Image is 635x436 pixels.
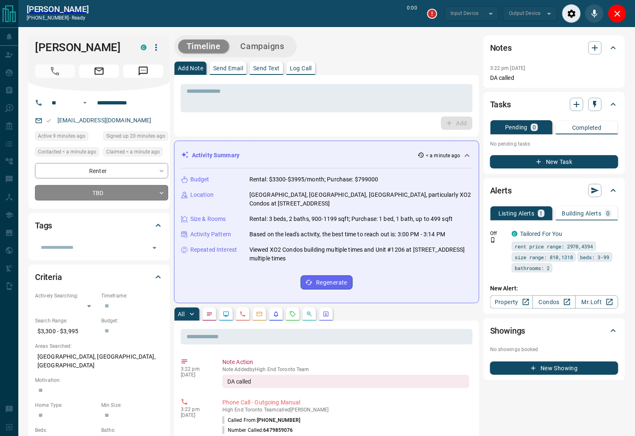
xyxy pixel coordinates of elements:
div: Audio Settings [562,4,581,23]
div: Tasks [490,94,618,114]
p: Send Text [253,65,280,71]
span: Message [123,64,163,78]
h2: Tags [35,219,52,232]
p: Note Added by High End Toronto Team [222,367,469,372]
h2: Tasks [490,98,511,111]
p: Timeframe: [101,292,163,300]
p: Size & Rooms [190,215,226,223]
span: rent price range: 2970,4394 [515,242,593,250]
p: Areas Searched: [35,342,163,350]
span: size range: 810,1318 [515,253,573,261]
button: New Task [490,155,618,168]
p: Called From: [222,416,300,424]
p: 0:00 [407,4,417,23]
button: Open [149,242,160,254]
div: Renter [35,163,168,178]
p: Viewed XO2 Condos building multiple times and Unit #1206 at [STREET_ADDRESS] multiple times [249,245,472,263]
p: [PHONE_NUMBER] - [27,14,89,22]
p: Rental: 3 beds, 2 baths, 900-1199 sqft; Purchase: 1 bed, 1 bath, up to 499 sqft [249,215,453,223]
p: Activity Summary [192,151,239,160]
svg: Notes [206,311,213,317]
p: Number Called: [222,426,293,434]
h2: Criteria [35,270,62,284]
div: Mon Sep 15 2025 [35,131,99,143]
p: New Alert: [490,284,618,293]
div: Showings [490,321,618,341]
div: Criteria [35,267,163,287]
p: Beds: [35,426,97,434]
p: All [178,311,184,317]
a: [EMAIL_ADDRESS][DOMAIN_NAME] [57,117,152,124]
p: $3,300 - $3,995 [35,325,97,338]
div: Notes [490,38,618,58]
p: Building Alerts [562,211,602,216]
span: Claimed < a minute ago [106,148,160,156]
div: condos.ca [141,45,147,50]
a: Tailored For You [520,230,563,237]
svg: Listing Alerts [273,311,279,317]
p: Home Type: [35,401,97,409]
a: Mr.Loft [575,295,618,309]
button: Regenerate [301,275,353,290]
svg: Requests [289,311,296,317]
p: Note Action [222,358,469,367]
div: Close [608,4,627,23]
div: Mon Sep 15 2025 [103,131,168,143]
span: Active 9 minutes ago [38,132,85,140]
p: Rental: $3300-$3995/month; Purchase: $799000 [249,175,379,184]
div: Alerts [490,181,618,201]
div: Mute [585,4,604,23]
p: Listing Alerts [498,211,535,216]
span: 6479859076 [264,427,293,433]
span: beds: 3-99 [580,253,610,261]
p: Add Note [178,65,203,71]
span: [PHONE_NUMBER] [257,417,300,423]
p: No pending tasks [490,138,618,150]
div: TBD [35,185,168,201]
h1: [PERSON_NAME] [35,41,128,54]
p: Activity Pattern [190,230,231,239]
p: Budget: [101,317,163,325]
p: Actively Searching: [35,292,97,300]
p: 3:22 pm [DATE] [490,65,525,71]
a: [PERSON_NAME] [27,4,89,14]
button: Timeline [178,40,229,53]
div: Activity Summary< a minute ago [181,148,472,163]
p: [DATE] [181,372,210,378]
p: [GEOGRAPHIC_DATA], [GEOGRAPHIC_DATA], [GEOGRAPHIC_DATA], particularly XO2 Condos at [STREET_ADDRESS] [249,191,472,208]
p: 3:22 pm [181,406,210,412]
p: 3:22 pm [181,366,210,372]
p: 0 [607,211,610,216]
p: 1 [540,211,543,216]
p: Log Call [290,65,312,71]
p: DA called [490,74,618,82]
span: Call [35,64,75,78]
p: Location [190,191,214,199]
p: Completed [572,125,602,131]
svg: Opportunities [306,311,313,317]
p: Send Email [213,65,243,71]
p: Pending [505,124,528,130]
svg: Push Notification Only [490,237,496,243]
p: No showings booked [490,346,618,353]
p: Search Range: [35,317,97,325]
p: Budget [190,175,209,184]
div: condos.ca [512,231,518,237]
span: Email [79,64,119,78]
p: Baths: [101,426,163,434]
svg: Agent Actions [323,311,329,317]
div: Tags [35,216,163,235]
svg: Email Valid [46,118,52,124]
p: [DATE] [181,412,210,418]
h2: Alerts [490,184,512,197]
svg: Emails [256,311,263,317]
p: Min Size: [101,401,163,409]
span: ready [72,15,86,21]
p: < a minute ago [426,152,461,159]
p: Based on the lead's activity, the best time to reach out is: 3:00 PM - 3:14 PM [249,230,445,239]
span: Signed up 20 minutes ago [106,132,165,140]
svg: Calls [239,311,246,317]
div: DA called [222,375,469,388]
p: Motivation: [35,377,163,384]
